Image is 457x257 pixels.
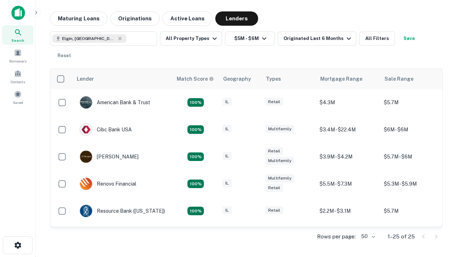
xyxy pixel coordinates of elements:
a: Saved [2,87,34,107]
img: picture [80,178,92,190]
div: IL [222,206,232,215]
div: IL [222,152,232,160]
button: Lenders [215,11,258,26]
img: picture [80,96,92,109]
td: $5.6M [380,225,445,252]
td: $5.7M [380,197,445,225]
div: Originated Last 6 Months [283,34,353,43]
th: Capitalize uses an advanced AI algorithm to match your search with the best lender. The match sco... [172,69,219,89]
div: Matching Properties: 4, hasApolloMatch: undefined [187,180,204,188]
div: Mortgage Range [320,75,362,83]
td: $3.9M - $4.2M [316,143,380,170]
div: American Bank & Trust [80,96,150,109]
div: IL [222,98,232,106]
div: Cibc Bank USA [80,123,132,136]
div: Retail [265,184,283,192]
div: 50 [358,231,376,242]
div: IL [222,125,232,133]
div: Multifamily [265,157,294,165]
button: Save your search to get updates of matches that match your search criteria. [398,31,421,46]
iframe: Chat Widget [421,177,457,211]
div: Matching Properties: 7, hasApolloMatch: undefined [187,98,204,107]
span: Borrowers [9,58,26,64]
span: Saved [13,100,23,105]
div: Multifamily [265,125,294,133]
div: IL [222,179,232,187]
th: Lender [72,69,172,89]
a: Search [2,25,34,45]
th: Sale Range [380,69,445,89]
a: Borrowers [2,46,34,65]
div: Geography [223,75,251,83]
button: Maturing Loans [50,11,107,26]
img: picture [80,151,92,163]
img: capitalize-icon.png [11,6,25,20]
td: $6M - $6M [380,116,445,143]
td: $5.5M - $7.3M [316,170,380,197]
td: $2.2M - $3.1M [316,197,380,225]
div: Resource Bank ([US_STATE]) [80,205,165,217]
span: Contacts [11,79,25,85]
td: $4.3M [316,89,380,116]
div: Matching Properties: 4, hasApolloMatch: undefined [187,207,204,215]
td: $5.7M [380,89,445,116]
button: Active Loans [162,11,212,26]
button: $5M - $6M [225,31,275,46]
button: Reset [53,49,76,63]
div: Capitalize uses an advanced AI algorithm to match your search with the best lender. The match sco... [177,75,214,83]
button: All Property Types [160,31,222,46]
img: picture [80,205,92,217]
div: Retail [265,206,283,215]
button: Originated Last 6 Months [278,31,356,46]
div: Retail [265,147,283,155]
div: Renovo Financial [80,177,136,190]
p: 1–25 of 25 [388,232,415,241]
div: Sale Range [385,75,413,83]
div: Matching Properties: 4, hasApolloMatch: undefined [187,125,204,134]
span: Elgin, [GEOGRAPHIC_DATA], [GEOGRAPHIC_DATA] [62,35,116,42]
td: $5.7M - $6M [380,143,445,170]
h6: Match Score [177,75,212,83]
div: Multifamily [265,174,294,182]
th: Mortgage Range [316,69,380,89]
th: Geography [219,69,262,89]
a: Contacts [2,67,34,86]
div: Lender [77,75,94,83]
td: $4M [316,225,380,252]
div: [PERSON_NAME] [80,150,139,163]
div: Types [266,75,281,83]
div: Retail [265,98,283,106]
span: Search [11,37,24,43]
td: $5.3M - $5.9M [380,170,445,197]
button: All Filters [359,31,395,46]
p: Rows per page: [317,232,356,241]
div: Matching Properties: 4, hasApolloMatch: undefined [187,152,204,161]
td: $3.4M - $22.4M [316,116,380,143]
img: picture [80,124,92,136]
button: Originations [110,11,160,26]
th: Types [262,69,316,89]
